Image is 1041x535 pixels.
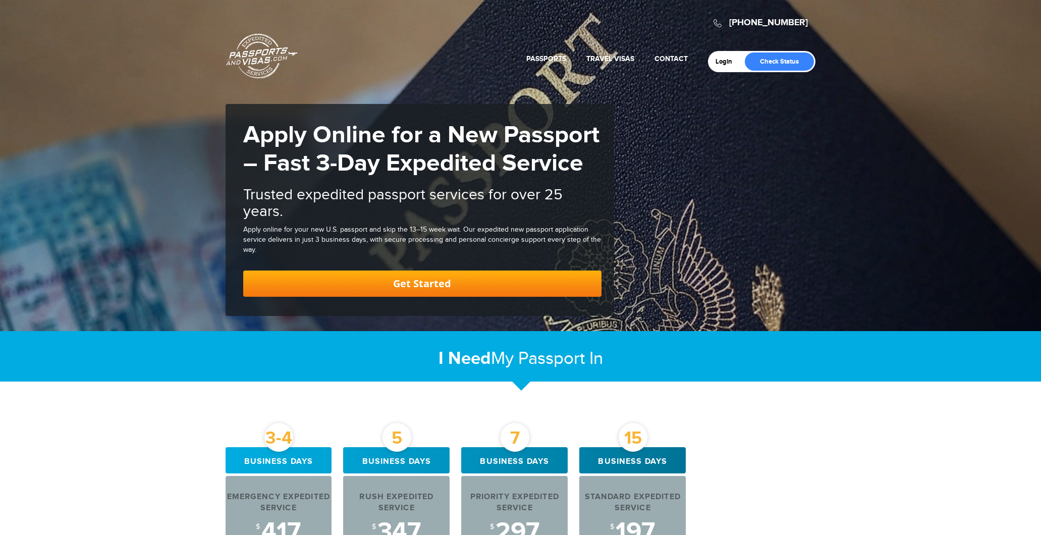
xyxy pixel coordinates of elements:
strong: Apply Online for a New Passport – Fast 3-Day Expedited Service [243,121,599,178]
a: Contact [654,55,688,63]
div: 15 [619,423,647,452]
div: Business days [226,447,332,473]
a: Passports & [DOMAIN_NAME] [226,33,298,79]
a: Login [716,58,739,66]
a: Check Status [745,52,814,71]
a: Get Started [243,271,601,297]
div: Business days [461,447,568,473]
sup: $ [610,523,614,531]
sup: $ [490,523,494,531]
a: Travel Visas [586,55,634,63]
div: Business days [343,447,450,473]
div: 3-4 [264,423,293,452]
div: Priority Expedited Service [461,492,568,515]
a: [PHONE_NUMBER] [729,17,808,28]
sup: $ [256,523,260,531]
h2: Trusted expedited passport services for over 25 years. [243,187,601,220]
div: Rush Expedited Service [343,492,450,515]
div: Apply online for your new U.S. passport and skip the 13–15 week wait. Our expedited new passport ... [243,225,601,255]
span: Passport In [518,348,603,369]
div: Standard Expedited Service [579,492,686,515]
h2: My [226,348,816,369]
div: 5 [382,423,411,452]
div: 7 [501,423,529,452]
strong: I Need [439,348,491,369]
a: Passports [526,55,566,63]
div: Emergency Expedited Service [226,492,332,515]
sup: $ [372,523,376,531]
div: Business days [579,447,686,473]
